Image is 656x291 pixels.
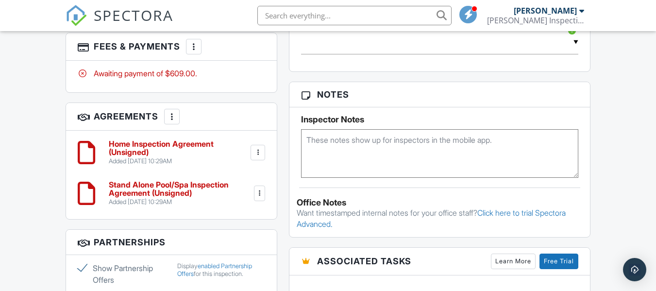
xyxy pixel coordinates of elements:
[491,254,536,269] a: Learn More
[66,13,173,34] a: SPECTORA
[109,198,252,206] div: Added [DATE] 10:29AM
[297,208,566,228] a: Click here to trial Spectora Advanced.
[623,258,646,281] div: Open Intercom Messenger
[78,262,166,286] label: Show Partnership Offers
[109,140,249,166] a: Home Inspection Agreement (Unsigned) Added [DATE] 10:29AM
[297,207,582,229] p: Want timestamped internal notes for your office staff?
[297,198,582,207] div: Office Notes
[487,16,584,25] div: Bender's Inspection Services
[177,262,265,278] div: Display for this inspection.
[66,103,277,131] h3: Agreements
[177,262,252,277] a: enabled Partnership Offers
[514,6,577,16] div: [PERSON_NAME]
[257,6,452,25] input: Search everything...
[301,115,578,124] h5: Inspector Notes
[109,181,252,198] h6: Stand Alone Pool/Spa Inspection Agreement (Unsigned)
[109,181,252,206] a: Stand Alone Pool/Spa Inspection Agreement (Unsigned) Added [DATE] 10:29AM
[539,254,578,269] a: Free Trial
[289,82,589,107] h3: Notes
[109,157,249,165] div: Added [DATE] 10:29AM
[317,255,411,268] span: Associated Tasks
[66,230,277,255] h3: Partnerships
[94,5,173,25] span: SPECTORA
[66,33,277,61] h3: Fees & Payments
[66,5,87,26] img: The Best Home Inspection Software - Spectora
[109,140,249,157] h6: Home Inspection Agreement (Unsigned)
[78,68,265,79] div: Awaiting payment of $609.00.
